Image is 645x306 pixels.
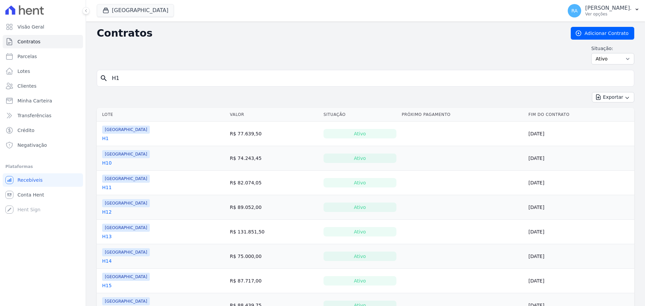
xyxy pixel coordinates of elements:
button: RA [PERSON_NAME]. Ver opções [562,1,645,20]
div: Ativo [324,154,396,163]
div: Plataformas [5,163,80,171]
th: Valor [227,108,321,122]
a: H15 [102,282,112,289]
div: Ativo [324,227,396,236]
th: Próximo Pagamento [399,108,526,122]
a: Conta Hent [3,188,83,202]
a: Visão Geral [3,20,83,34]
td: R$ 87.717,00 [227,269,321,293]
a: H11 [102,184,112,191]
div: Ativo [324,276,396,286]
span: Contratos [17,38,40,45]
a: Negativação [3,138,83,152]
span: [GEOGRAPHIC_DATA] [102,150,150,158]
td: [DATE] [526,269,634,293]
td: [DATE] [526,244,634,269]
th: Situação [321,108,399,122]
p: Ver opções [585,11,632,17]
a: Crédito [3,124,83,137]
td: [DATE] [526,195,634,220]
a: Recebíveis [3,173,83,187]
td: [DATE] [526,220,634,244]
a: Parcelas [3,50,83,63]
div: Ativo [324,129,396,138]
div: Ativo [324,252,396,261]
span: Transferências [17,112,51,119]
span: [GEOGRAPHIC_DATA] [102,248,150,256]
a: Transferências [3,109,83,122]
span: Negativação [17,142,47,148]
span: Conta Hent [17,191,44,198]
div: Ativo [324,203,396,212]
span: [GEOGRAPHIC_DATA] [102,224,150,232]
a: Contratos [3,35,83,48]
a: Clientes [3,79,83,93]
p: [PERSON_NAME]. [585,5,632,11]
th: Lote [97,108,227,122]
td: R$ 75.000,00 [227,244,321,269]
a: Lotes [3,64,83,78]
i: search [100,74,108,82]
td: R$ 89.052,00 [227,195,321,220]
td: R$ 82.074,05 [227,171,321,195]
button: Exportar [592,92,634,102]
label: Situação: [591,45,634,52]
span: Parcelas [17,53,37,60]
span: [GEOGRAPHIC_DATA] [102,126,150,134]
span: Recebíveis [17,177,43,183]
a: H10 [102,160,112,166]
a: H13 [102,233,112,240]
a: H1 [102,135,109,142]
span: [GEOGRAPHIC_DATA] [102,297,150,305]
span: RA [571,8,578,13]
span: [GEOGRAPHIC_DATA] [102,175,150,183]
td: R$ 74.243,45 [227,146,321,171]
td: R$ 77.639,50 [227,122,321,146]
a: Adicionar Contrato [571,27,634,40]
span: Lotes [17,68,30,75]
button: [GEOGRAPHIC_DATA] [97,4,174,17]
td: [DATE] [526,122,634,146]
td: [DATE] [526,171,634,195]
span: Visão Geral [17,24,44,30]
a: H14 [102,258,112,264]
td: [DATE] [526,146,634,171]
span: [GEOGRAPHIC_DATA] [102,199,150,207]
span: [GEOGRAPHIC_DATA] [102,273,150,281]
a: H12 [102,209,112,215]
span: Minha Carteira [17,97,52,104]
div: Ativo [324,178,396,187]
th: Fim do Contrato [526,108,634,122]
h2: Contratos [97,27,560,39]
a: Minha Carteira [3,94,83,107]
span: Clientes [17,83,36,89]
td: R$ 131.851,50 [227,220,321,244]
input: Buscar por nome do lote [108,72,631,85]
span: Crédito [17,127,35,134]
